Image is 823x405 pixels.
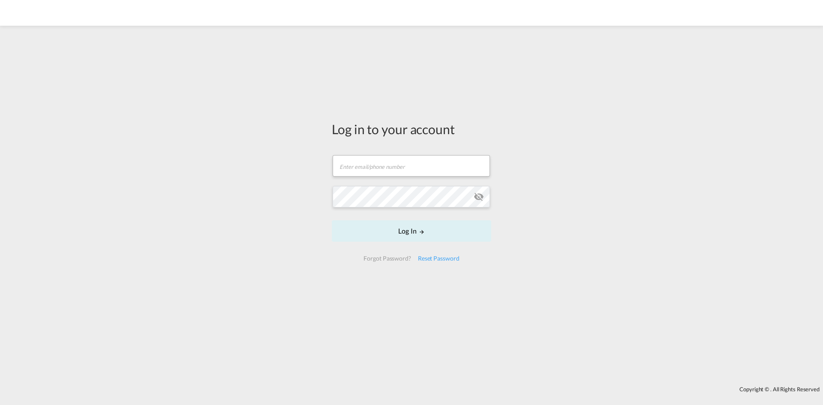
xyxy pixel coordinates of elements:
[474,192,484,202] md-icon: icon-eye-off
[415,251,463,266] div: Reset Password
[360,251,414,266] div: Forgot Password?
[332,120,491,138] div: Log in to your account
[332,220,491,242] button: LOGIN
[333,155,490,177] input: Enter email/phone number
